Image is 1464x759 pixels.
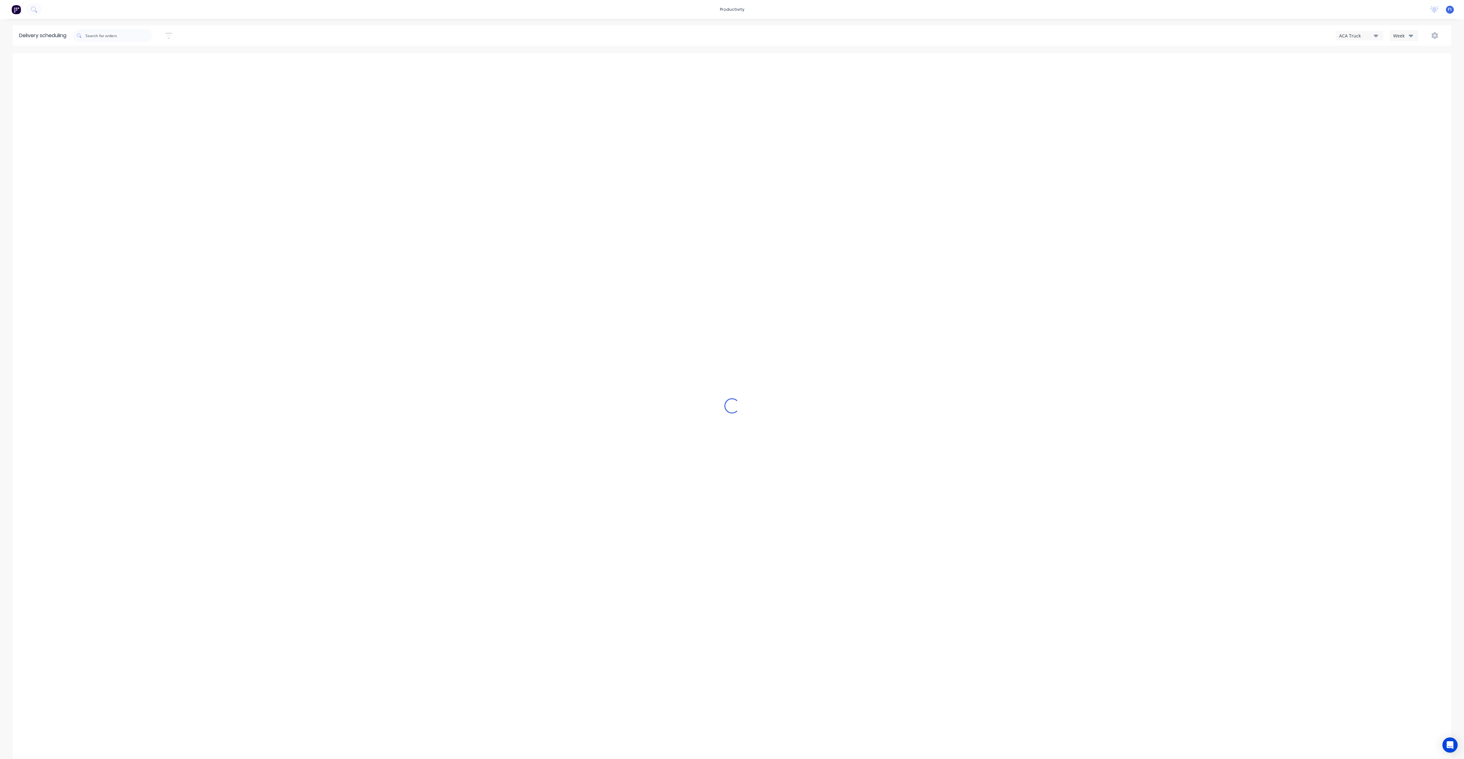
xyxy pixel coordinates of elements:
[11,5,21,14] img: Factory
[1442,737,1458,753] div: Open Intercom Messenger
[1336,31,1383,40] button: ACA Truck
[13,25,73,46] div: Delivery scheduling
[1390,30,1418,41] button: Week
[717,5,748,14] div: productivity
[1448,7,1452,12] span: F1
[1393,32,1412,39] div: Week
[1339,32,1374,39] div: ACA Truck
[85,29,152,42] input: Search for orders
